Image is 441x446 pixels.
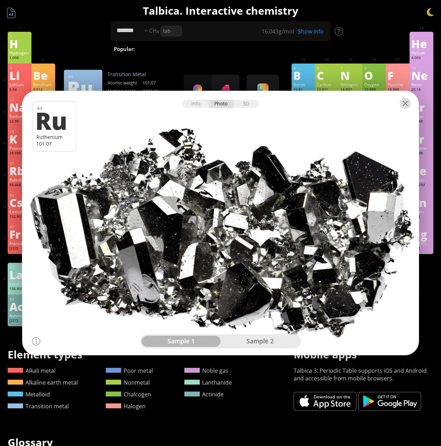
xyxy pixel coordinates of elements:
[364,82,384,87] div: Oxygen
[411,145,432,151] div: Krypton
[411,50,432,55] div: Helium
[221,336,300,347] div: sample 2
[108,80,142,86] div: Atomic weight
[106,391,151,398] a: Chalcogen
[411,197,432,208] div: Rn
[184,391,223,398] a: Actinide
[294,66,314,70] div: 5
[411,151,432,156] div: 83.798
[10,161,30,166] div: 37
[411,165,432,176] div: Xe
[208,45,228,53] span: H O
[295,49,297,53] sub: 4
[34,66,53,70] div: 4
[8,347,232,362] h1: Element types
[184,379,232,386] a: Lanthanide
[364,70,384,81] div: O
[9,50,30,55] div: Hydrogen
[388,87,408,93] div: 18.998
[182,100,209,108] div: Info
[68,73,99,80] div: 44
[340,87,361,93] div: 14.007
[324,45,354,53] span: Methane
[411,240,432,246] div: [PERSON_NAME]
[411,113,432,119] div: Argon
[8,391,50,398] a: Metalloid
[9,197,30,208] div: Cs
[411,87,432,93] div: 20.18
[8,402,69,410] a: Transition metal
[106,379,150,386] a: Nonmetal
[9,119,30,125] div: 22.99
[248,49,250,53] sub: 4
[9,55,30,61] div: 1.008
[9,70,30,81] div: Li
[340,82,361,87] div: Nitrogen
[9,229,30,240] div: Fr
[9,240,30,246] div: Francium
[10,129,30,134] div: 19
[365,66,384,70] div: 8
[296,28,331,35] div: Show info
[33,87,53,93] div: 9.012
[142,336,221,347] div: sample 1
[35,109,71,132] div: Ru
[10,193,30,198] div: 55
[317,66,337,70] div: 6
[9,246,30,252] div: [223]
[106,367,153,374] a: Poor metal
[9,214,30,220] div: 132.905
[411,229,432,240] div: Og
[364,87,384,93] div: 15.999
[9,318,30,324] div: [227]
[9,102,30,113] div: Na
[411,214,432,220] div: [222]
[411,177,432,183] div: Xenon
[286,49,288,53] sub: 2
[217,49,219,53] sub: 2
[340,70,361,81] div: N
[9,87,30,93] div: 6.94
[234,100,259,108] div: 3D
[9,301,30,312] div: Ac
[411,70,432,81] div: Ne
[411,102,432,113] div: Ar
[388,66,408,70] div: 9
[411,183,432,188] div: 131.293
[412,193,432,198] div: 86
[9,183,30,188] div: 85.468
[8,367,56,374] a: Alkali metal
[411,55,432,61] div: 4.003
[262,28,279,35] span: 16.043
[278,45,322,53] span: H SO + NaOH
[9,177,30,183] div: Rubidium
[10,265,30,270] div: 57
[412,66,432,70] div: 10
[412,34,432,39] div: 2
[412,98,432,102] div: 18
[9,281,30,287] div: Lanthanum
[8,379,78,386] a: Alkaline earth metal
[411,119,432,125] div: 39.948
[230,45,255,53] span: H SO
[3,3,438,18] h1: Talbica. Interactive chemistry
[142,80,177,86] div: 101.07
[388,70,408,81] div: F
[411,133,432,144] div: Kr
[9,145,30,151] div: Potassium
[9,151,30,156] div: 39.098
[9,269,30,280] div: La
[10,297,30,302] div: 89
[10,225,30,229] div: 87
[142,88,177,94] div: 2334 °C
[262,28,294,35] div: g/mol
[341,66,361,70] div: 7
[293,70,314,81] div: B
[9,133,30,144] div: K
[9,113,30,119] div: Sodium
[10,34,30,39] div: 1
[293,87,314,93] div: 10.81
[317,70,337,81] div: C
[9,38,30,49] div: H
[9,209,30,214] div: Cesium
